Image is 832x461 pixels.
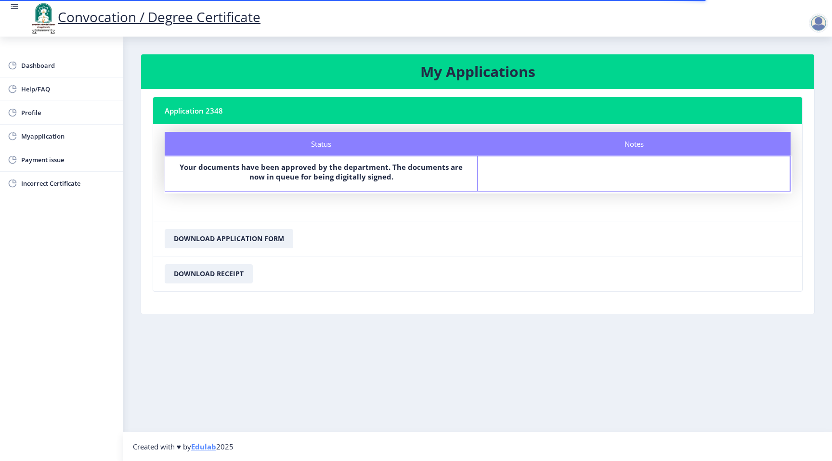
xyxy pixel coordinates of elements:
div: Status [165,132,478,156]
span: Payment issue [21,154,116,166]
span: Help/FAQ [21,83,116,95]
nb-card-header: Application 2348 [153,97,802,124]
a: Convocation / Degree Certificate [29,8,260,26]
span: Incorrect Certificate [21,178,116,189]
span: Dashboard [21,60,116,71]
h3: My Applications [153,62,803,81]
span: Created with ♥ by 2025 [133,442,234,451]
button: Download Receipt [165,264,253,283]
a: Edulab [191,442,216,451]
button: Download Application Form [165,229,293,248]
div: Notes [478,132,791,156]
span: Myapplication [21,130,116,142]
img: logo [29,2,58,35]
b: Your documents have been approved by the department. The documents are now in queue for being dig... [180,162,463,181]
span: Profile [21,107,116,118]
